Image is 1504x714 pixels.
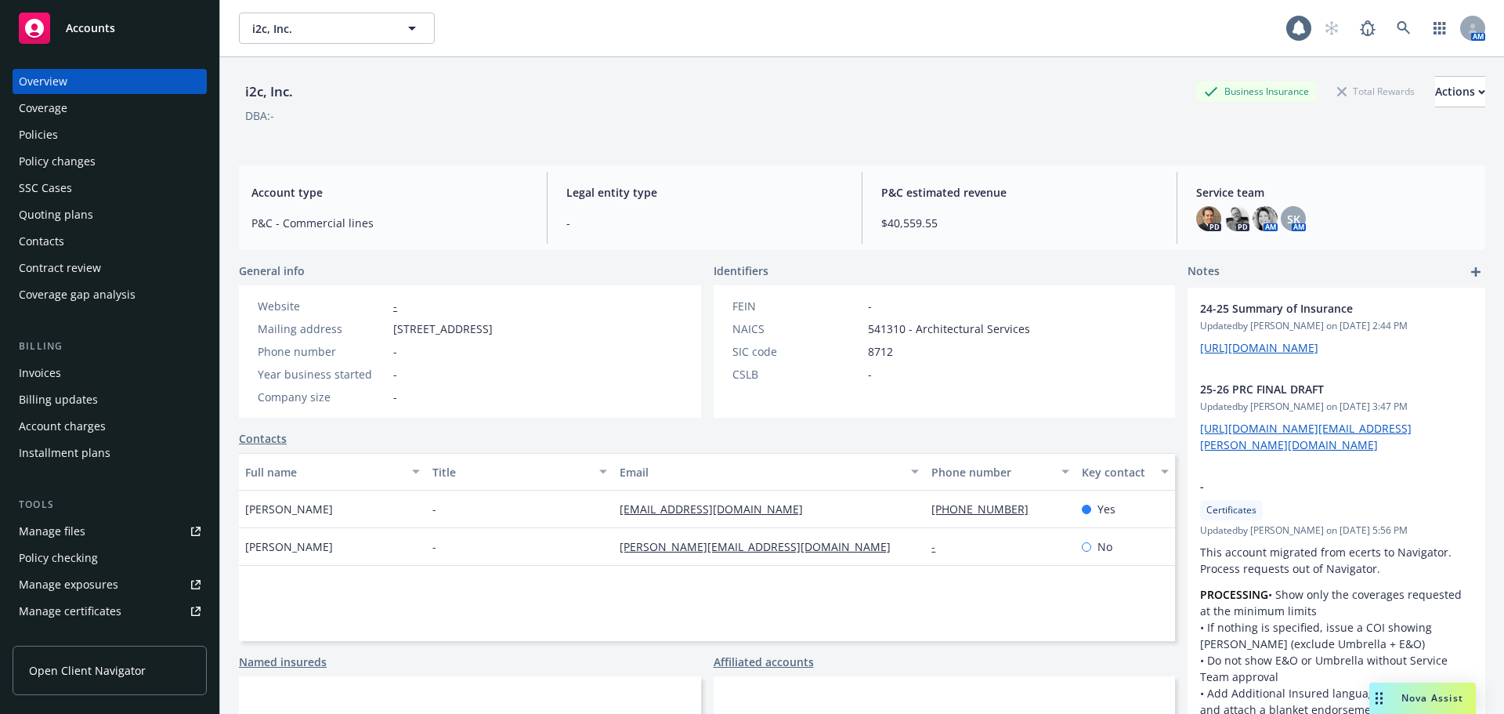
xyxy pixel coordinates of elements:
span: Notes [1188,263,1220,281]
a: Manage claims [13,625,207,651]
a: [EMAIL_ADDRESS][DOMAIN_NAME] [620,502,815,516]
button: Full name [239,453,426,491]
div: Total Rewards [1329,82,1423,101]
img: photo [1196,206,1221,231]
a: Overview [13,69,207,94]
span: SK [1287,211,1300,227]
div: Quoting plans [19,202,93,227]
img: photo [1253,206,1278,231]
div: Contacts [19,229,64,254]
div: Billing [13,339,207,354]
div: i2c, Inc. [239,82,299,102]
span: [PERSON_NAME] [245,538,333,555]
div: Drag to move [1369,683,1389,714]
a: Switch app [1424,13,1455,44]
a: Quoting plans [13,202,207,227]
div: Account charges [19,414,106,439]
div: Mailing address [258,321,387,337]
span: Updated by [PERSON_NAME] on [DATE] 2:44 PM [1200,319,1473,333]
div: Tools [13,497,207,513]
span: No [1097,538,1112,555]
span: P&C - Commercial lines [251,215,528,231]
a: SSC Cases [13,176,207,201]
div: Policy changes [19,149,96,174]
img: photo [1224,206,1249,231]
div: Manage claims [19,625,98,651]
div: Full name [245,464,403,480]
div: 25-26 PRC FINAL DRAFTUpdatedby [PERSON_NAME] on [DATE] 3:47 PM[URL][DOMAIN_NAME][EMAIL_ADDRESS][P... [1188,368,1485,466]
span: Updated by [PERSON_NAME] on [DATE] 5:56 PM [1200,524,1473,538]
a: add [1466,263,1485,281]
span: - [868,298,872,314]
div: CSLB [732,366,862,382]
div: Manage certificates [19,599,121,624]
p: This account migrated from ecerts to Navigator. Process requests out of Navigator. [1200,544,1473,577]
span: i2c, Inc. [252,20,388,37]
a: [URL][DOMAIN_NAME][EMAIL_ADDRESS][PERSON_NAME][DOMAIN_NAME] [1200,421,1412,452]
span: Yes [1097,501,1115,517]
button: Key contact [1076,453,1175,491]
button: Nova Assist [1369,683,1476,714]
span: [PERSON_NAME] [245,501,333,517]
div: NAICS [732,321,862,337]
div: Year business started [258,366,387,382]
a: [PERSON_NAME][EMAIL_ADDRESS][DOMAIN_NAME] [620,539,903,554]
a: Contacts [239,430,287,447]
div: Policies [19,122,58,147]
span: [STREET_ADDRESS] [393,321,493,337]
button: Actions [1435,76,1485,107]
div: Contract review [19,256,101,281]
span: Legal entity type [566,184,843,201]
span: - [393,343,397,360]
a: Invoices [13,361,207,386]
a: Manage certificates [13,599,207,624]
button: Title [426,453,613,491]
span: Manage exposures [13,572,207,597]
span: Service team [1196,184,1473,201]
a: Affiliated accounts [714,654,814,670]
a: - [931,539,948,554]
a: Billing updates [13,387,207,412]
div: Key contact [1082,464,1151,480]
div: Installment plans [19,440,110,466]
div: Invoices [19,361,61,386]
a: Accounts [13,6,207,50]
div: Manage files [19,519,85,544]
a: Start snowing [1316,13,1347,44]
div: Business Insurance [1196,82,1317,101]
span: 24-25 Summary of Insurance [1200,300,1432,317]
a: Coverage [13,96,207,121]
span: - [432,501,436,517]
strong: PROCESSING [1200,587,1268,602]
div: SIC code [732,343,862,360]
button: Phone number [925,453,1075,491]
span: - [868,366,872,382]
span: $40,559.55 [881,215,1158,231]
div: DBA: - [245,107,274,124]
span: - [393,366,397,382]
button: Email [613,453,925,491]
span: Accounts [66,22,115,34]
a: Named insureds [239,654,327,670]
div: SSC Cases [19,176,72,201]
div: Phone number [258,343,387,360]
div: Manage exposures [19,572,118,597]
a: Installment plans [13,440,207,466]
span: - [393,389,397,405]
div: 24-25 Summary of InsuranceUpdatedby [PERSON_NAME] on [DATE] 2:44 PM[URL][DOMAIN_NAME] [1188,288,1485,368]
div: Phone number [931,464,1051,480]
span: Account type [251,184,528,201]
span: Identifiers [714,263,768,279]
div: Email [620,464,902,480]
a: Report a Bug [1352,13,1383,44]
span: 8712 [868,343,893,360]
a: Manage files [13,519,207,544]
span: General info [239,263,305,279]
span: Updated by [PERSON_NAME] on [DATE] 3:47 PM [1200,400,1473,414]
div: Website [258,298,387,314]
a: Search [1388,13,1419,44]
a: Contacts [13,229,207,254]
div: Actions [1435,77,1485,107]
a: Policy checking [13,545,207,571]
div: Overview [19,69,67,94]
